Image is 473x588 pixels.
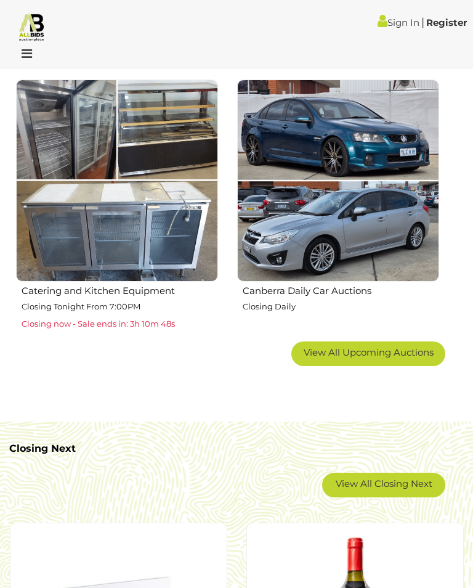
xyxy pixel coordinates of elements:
[236,79,439,332] a: Canberra Daily Car Auctions Closing Daily
[291,341,445,366] a: View All Upcoming Auctions
[22,283,218,296] h2: Catering and Kitchen Equipment
[243,283,439,296] h2: Canberra Daily Car Auctions
[243,300,439,314] p: Closing Daily
[426,17,467,28] a: Register
[421,15,424,29] span: |
[15,79,218,332] a: Catering and Kitchen Equipment Closing Tonight From 7:00PM Closing now - Sale ends in: 3h 10m 48s
[9,443,76,454] b: Closing Next
[22,300,218,314] p: Closing Tonight From 7:00PM
[22,319,175,329] span: Closing now - Sale ends in: 3h 10m 48s
[17,12,46,41] img: Allbids.com.au
[16,80,218,282] img: Catering and Kitchen Equipment
[237,80,439,282] img: Canberra Daily Car Auctions
[378,17,419,28] a: Sign In
[322,473,445,497] a: View All Closing Next
[304,346,434,358] span: View All Upcoming Auctions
